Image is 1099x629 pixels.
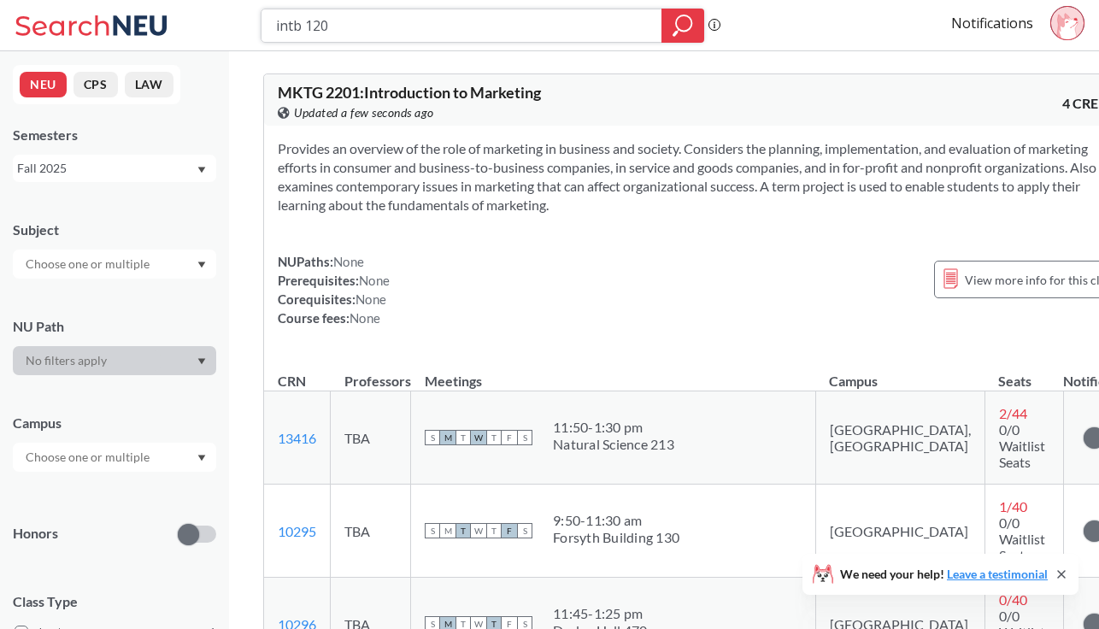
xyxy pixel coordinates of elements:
[331,355,411,391] th: Professors
[486,430,502,445] span: T
[455,523,471,538] span: T
[517,523,532,538] span: S
[947,567,1048,581] a: Leave a testimonial
[440,523,455,538] span: M
[999,405,1027,421] span: 2 / 44
[984,355,1063,391] th: Seats
[951,14,1033,32] a: Notifications
[840,568,1048,580] span: We need your help!
[197,262,206,268] svg: Dropdown arrow
[999,514,1045,563] span: 0/0 Waitlist Seats
[13,126,216,144] div: Semesters
[553,512,679,529] div: 9:50 - 11:30 am
[13,524,58,544] p: Honors
[815,355,984,391] th: Campus
[425,430,440,445] span: S
[20,72,67,97] button: NEU
[999,421,1045,470] span: 0/0 Waitlist Seats
[359,273,390,288] span: None
[553,605,648,622] div: 11:45 - 1:25 pm
[125,72,173,97] button: LAW
[356,291,386,307] span: None
[278,430,316,446] a: 13416
[294,103,434,122] span: Updated a few seconds ago
[471,523,486,538] span: W
[278,372,306,391] div: CRN
[13,155,216,182] div: Fall 2025Dropdown arrow
[661,9,704,43] div: magnifying glass
[553,419,674,436] div: 11:50 - 1:30 pm
[331,485,411,578] td: TBA
[425,523,440,538] span: S
[999,498,1027,514] span: 1 / 40
[471,430,486,445] span: W
[673,14,693,38] svg: magnifying glass
[502,523,517,538] span: F
[517,430,532,445] span: S
[455,430,471,445] span: T
[274,11,649,40] input: Class, professor, course number, "phrase"
[17,159,196,178] div: Fall 2025
[350,310,380,326] span: None
[73,72,118,97] button: CPS
[197,455,206,461] svg: Dropdown arrow
[197,358,206,365] svg: Dropdown arrow
[553,436,674,453] div: Natural Science 213
[999,591,1027,608] span: 0 / 40
[333,254,364,269] span: None
[278,252,390,327] div: NUPaths: Prerequisites: Corequisites: Course fees:
[411,355,816,391] th: Meetings
[13,346,216,375] div: Dropdown arrow
[13,443,216,472] div: Dropdown arrow
[17,447,161,467] input: Choose one or multiple
[331,391,411,485] td: TBA
[13,414,216,432] div: Campus
[13,592,216,611] span: Class Type
[197,167,206,173] svg: Dropdown arrow
[17,254,161,274] input: Choose one or multiple
[278,83,541,102] span: MKTG 2201 : Introduction to Marketing
[486,523,502,538] span: T
[13,220,216,239] div: Subject
[502,430,517,445] span: F
[815,391,984,485] td: [GEOGRAPHIC_DATA], [GEOGRAPHIC_DATA]
[815,485,984,578] td: [GEOGRAPHIC_DATA]
[13,250,216,279] div: Dropdown arrow
[440,430,455,445] span: M
[553,529,679,546] div: Forsyth Building 130
[278,523,316,539] a: 10295
[13,317,216,336] div: NU Path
